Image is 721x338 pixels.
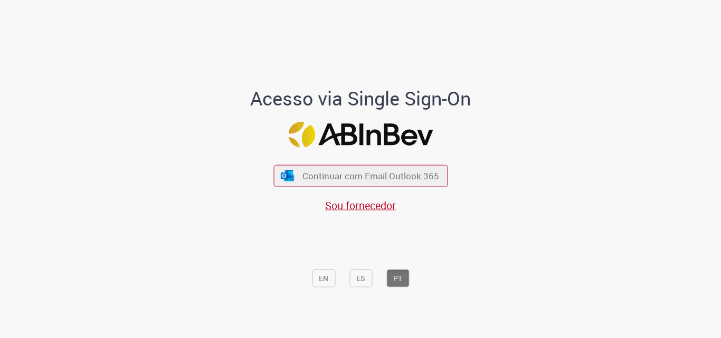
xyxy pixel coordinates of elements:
button: EN [312,269,335,287]
button: PT [386,269,409,287]
span: Continuar com Email Outlook 365 [302,170,439,182]
button: ícone Azure/Microsoft 360 Continuar com Email Outlook 365 [273,165,448,187]
img: ícone Azure/Microsoft 360 [280,170,295,181]
img: Logo ABInBev [288,121,433,147]
button: ES [349,269,372,287]
h1: Acesso via Single Sign-On [214,88,507,109]
a: Sou fornecedor [325,198,396,212]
